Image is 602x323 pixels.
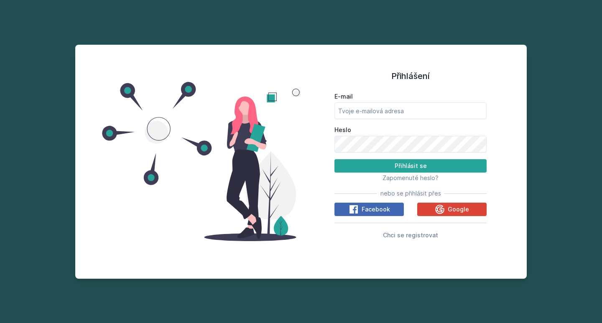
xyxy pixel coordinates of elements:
[334,126,487,134] label: Heslo
[334,92,487,101] label: E-mail
[334,102,487,119] input: Tvoje e-mailová adresa
[362,205,390,214] span: Facebook
[334,203,404,216] button: Facebook
[448,205,469,214] span: Google
[417,203,487,216] button: Google
[383,230,438,240] button: Chci se registrovat
[334,70,487,82] h1: Přihlášení
[383,231,438,239] span: Chci se registrovat
[380,189,441,198] span: nebo se přihlásit přes
[334,159,487,173] button: Přihlásit se
[383,174,439,181] span: Zapomenuté heslo?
